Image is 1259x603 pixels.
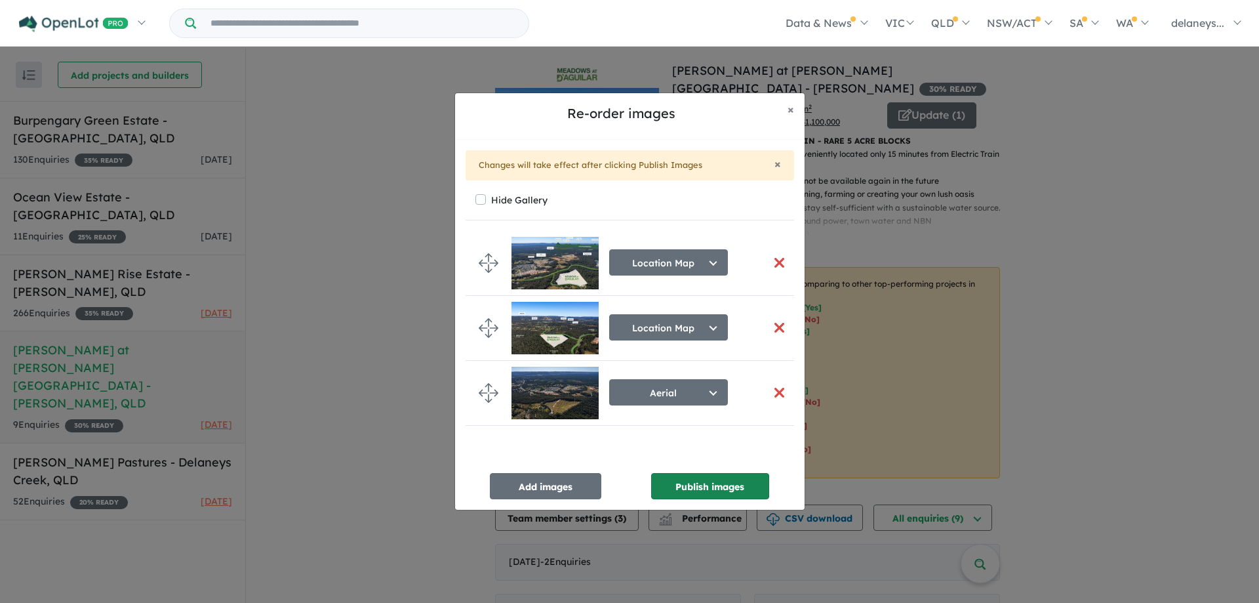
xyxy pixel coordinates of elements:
[1171,16,1224,30] span: delaneys...
[19,16,129,32] img: Openlot PRO Logo White
[466,104,777,123] h5: Re-order images
[479,383,498,403] img: drag.svg
[609,314,728,341] button: Location Map
[490,473,601,499] button: Add images
[479,253,498,273] img: drag.svg
[491,191,548,209] label: Hide Gallery
[466,150,794,180] div: Changes will take effect after clicking Publish Images
[511,367,599,419] img: Meadows%20at%20D---Aguilar%20Estate%20-%20D-Aguilar___1736468973.jpg
[609,379,728,405] button: Aerial
[511,302,599,354] img: Meadows%20at%20D---Aguilar%20Estate%20-%20D-Aguilar___1736483531.jpg
[788,102,794,117] span: ×
[651,473,769,499] button: Publish images
[774,156,781,171] span: ×
[511,237,599,289] img: Meadows%20at%20D---Aguilar%20Estate%20-%20D-Aguilar___1757033964.jpg
[774,158,781,170] button: Close
[199,9,526,37] input: Try estate name, suburb, builder or developer
[479,318,498,338] img: drag.svg
[609,249,728,276] button: Location Map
